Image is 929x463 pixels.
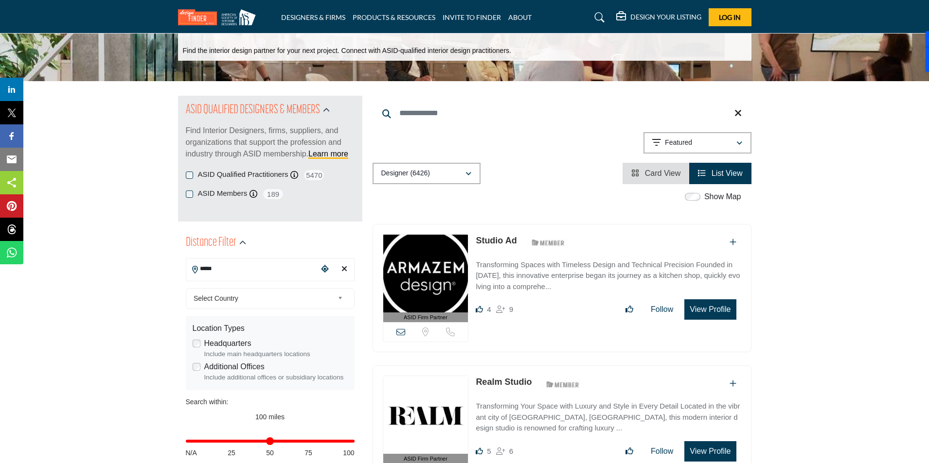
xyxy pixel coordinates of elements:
div: Clear search location [337,259,352,280]
div: Location Types [193,323,348,334]
input: Search Keyword [373,102,751,125]
p: Designer (6426) [381,169,430,178]
span: ASID Firm Partner [404,313,447,322]
img: Site Logo [178,9,261,25]
span: Log In [719,13,741,21]
i: Likes [476,306,483,313]
span: 100 miles [255,413,285,421]
p: Transforming Your Space with Luxury and Style in Every Detail Located in the vibrant city of [GEO... [476,401,741,434]
input: ASID Members checkbox [186,190,193,198]
li: List View [689,163,751,184]
button: Log In [709,8,751,26]
span: 4 [487,305,491,313]
span: 9 [509,305,513,313]
a: View Card [631,169,680,177]
h5: DESIGN YOUR LISTING [630,13,701,21]
a: INVITE TO FINDER [443,13,501,21]
span: 189 [262,188,284,200]
img: ASID Members Badge Icon [541,378,585,390]
h2: ASID QUALIFIED DESIGNERS & MEMBERS [186,102,320,119]
button: Follow [644,442,679,461]
span: 25 [228,448,235,458]
p: Find the interior design partner for your next project. Connect with ASID-qualified interior desi... [183,46,511,56]
a: Transforming Your Space with Luxury and Style in Every Detail Located in the vibrant city of [GEO... [476,395,741,434]
a: ABOUT [508,13,532,21]
span: Card View [645,169,681,177]
div: Followers [496,304,513,315]
label: ASID Qualified Practitioners [198,169,288,180]
input: Search Location [186,259,318,278]
span: List View [712,169,743,177]
div: Include additional offices or subsidiary locations [204,373,348,382]
img: Realm Studio [383,376,468,454]
a: DESIGNERS & FIRMS [281,13,345,21]
a: Studio Ad [476,236,517,245]
p: Studio Ad [476,234,517,247]
button: View Profile [684,441,736,462]
img: ASID Members Badge Icon [526,237,570,249]
span: 5 [487,447,491,455]
input: ASID Qualified Practitioners checkbox [186,171,193,179]
span: N/A [186,448,197,458]
a: Realm Studio [476,377,532,387]
label: Additional Offices [204,361,265,373]
a: Add To List [730,238,736,246]
p: Featured [665,138,692,148]
li: Card View [623,163,689,184]
span: 6 [509,447,513,455]
span: 100 [343,448,354,458]
span: 75 [304,448,312,458]
button: Designer (6426) [373,163,481,184]
label: Show Map [704,191,741,203]
a: Add To List [730,379,736,388]
div: Include main headquarters locations [204,349,348,359]
div: Followers [496,446,513,457]
p: Realm Studio [476,376,532,389]
button: Like listing [619,442,640,461]
div: Search within: [186,397,355,407]
span: 50 [266,448,274,458]
a: PRODUCTS & RESOURCES [353,13,435,21]
img: Studio Ad [383,235,468,312]
h2: Distance Filter [186,234,236,252]
div: Choose your current location [318,259,332,280]
a: View List [698,169,742,177]
a: Search [585,10,611,25]
label: Headquarters [204,338,251,349]
p: Transforming Spaces with Timeless Design and Technical Precision Founded in [DATE], this innovati... [476,259,741,292]
a: Transforming Spaces with Timeless Design and Technical Precision Founded in [DATE], this innovati... [476,254,741,292]
button: Like listing [619,300,640,319]
button: Follow [644,300,679,319]
div: DESIGN YOUR LISTING [616,12,701,23]
a: ASID Firm Partner [383,235,468,323]
label: ASID Members [198,188,248,199]
a: Learn more [308,150,348,158]
p: Find Interior Designers, firms, suppliers, and organizations that support the profession and indu... [186,125,355,160]
i: Likes [476,447,483,455]
span: Select Country [194,292,334,304]
button: Featured [643,132,751,154]
button: View Profile [684,299,736,320]
span: ASID Firm Partner [404,455,447,463]
span: 5470 [303,169,325,181]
